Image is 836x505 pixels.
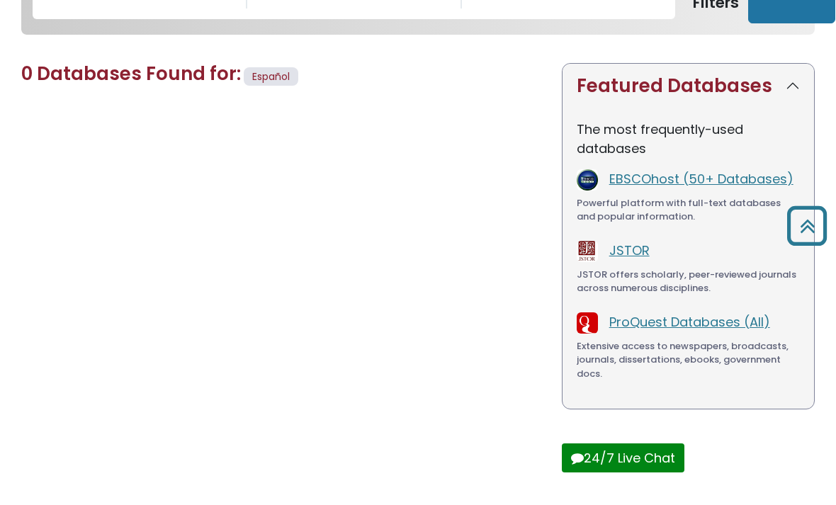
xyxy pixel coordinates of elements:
[609,242,650,259] a: JSTOR
[577,196,800,224] div: Powerful platform with full-text databases and popular information.
[562,443,684,472] button: 24/7 Live Chat
[21,61,241,86] span: 0 Databases Found for:
[577,268,800,295] div: JSTOR offers scholarly, peer-reviewed journals across numerous disciplines.
[609,313,770,331] a: ProQuest Databases (All)
[563,64,814,108] button: Featured Databases
[577,339,800,381] div: Extensive access to newspapers, broadcasts, journals, dissertations, ebooks, government docs.
[609,170,793,188] a: EBSCOhost (50+ Databases)
[252,69,290,84] span: Español
[577,120,800,158] p: The most frequently-used databases
[781,212,832,239] a: Back to Top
